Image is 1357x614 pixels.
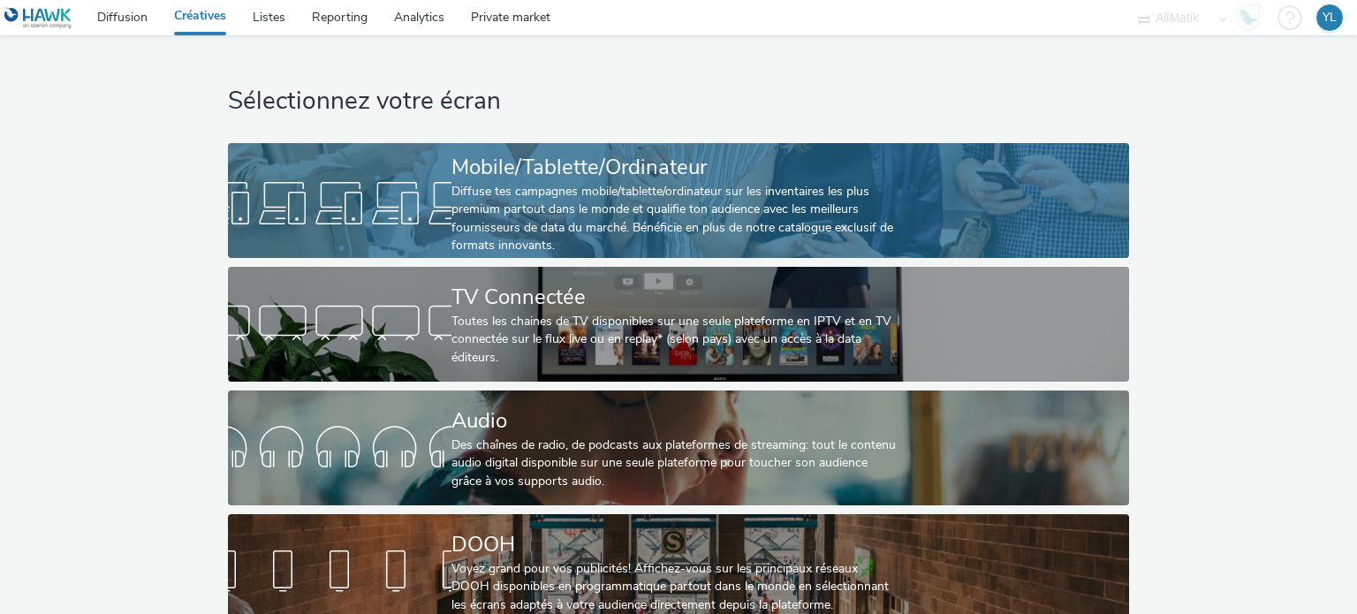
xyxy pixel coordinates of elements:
[4,7,72,29] img: undefined Logo
[451,436,898,490] div: Des chaînes de radio, de podcasts aux plateformes de streaming: tout le contenu audio digital dis...
[451,406,898,436] div: Audio
[228,85,1128,118] h1: Sélectionnez votre écran
[451,560,898,614] div: Voyez grand pour vos publicités! Affichez-vous sur les principaux réseaux DOOH disponibles en pro...
[228,267,1128,382] a: TV ConnectéeToutes les chaines de TV disponibles sur une seule plateforme en IPTV et en TV connec...
[228,390,1128,505] a: AudioDes chaînes de radio, de podcasts aux plateformes de streaming: tout le contenu audio digita...
[451,183,898,255] div: Diffuse tes campagnes mobile/tablette/ordinateur sur les inventaires les plus premium partout dan...
[451,152,898,183] div: Mobile/Tablette/Ordinateur
[451,282,898,313] div: TV Connectée
[451,529,898,560] div: DOOH
[1235,4,1269,32] a: Hawk Academy
[451,313,898,367] div: Toutes les chaines de TV disponibles sur une seule plateforme en IPTV et en TV connectée sur le f...
[1323,4,1337,31] div: YL
[1235,4,1262,32] img: Hawk Academy
[228,143,1128,258] a: Mobile/Tablette/OrdinateurDiffuse tes campagnes mobile/tablette/ordinateur sur les inventaires le...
